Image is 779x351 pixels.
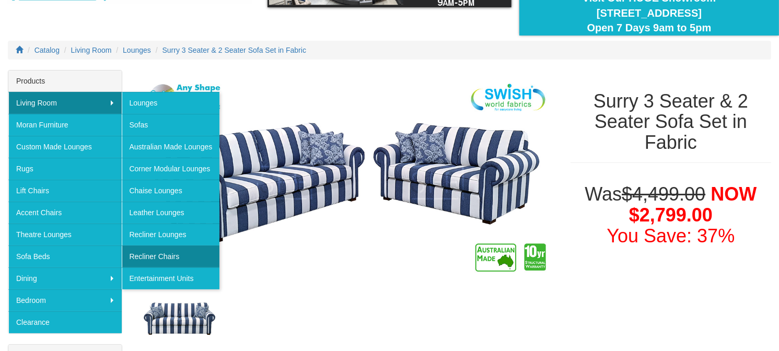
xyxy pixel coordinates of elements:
h1: Surry 3 Seater & 2 Seater Sofa Set in Fabric [571,91,771,153]
a: Bedroom [8,289,122,311]
a: Leather Lounges [122,202,220,224]
a: Dining [8,267,122,289]
a: Custom Made Lounges [8,136,122,158]
a: Chaise Lounges [122,180,220,202]
a: Living Room [71,46,112,54]
a: Catalog [34,46,60,54]
a: Lounges [122,92,220,114]
a: Clearance [8,311,122,333]
a: Lift Chairs [8,180,122,202]
a: Entertainment Units [122,267,220,289]
a: Australian Made Lounges [122,136,220,158]
del: $4,499.00 [622,183,705,205]
a: Recliner Chairs [122,245,220,267]
span: NOW $2,799.00 [629,183,757,226]
a: Moran Furniture [8,114,122,136]
div: Products [8,71,122,92]
a: Sofas [122,114,220,136]
a: Theatre Lounges [8,224,122,245]
a: Sofa Beds [8,245,122,267]
a: Recliner Lounges [122,224,220,245]
a: Lounges [123,46,151,54]
a: Living Room [8,92,122,114]
a: Rugs [8,158,122,180]
h1: Was [571,184,771,246]
font: You Save: 37% [607,225,735,247]
a: Corner Modular Lounges [122,158,220,180]
a: Surry 3 Seater & 2 Seater Sofa Set in Fabric [162,46,306,54]
a: Accent Chairs [8,202,122,224]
